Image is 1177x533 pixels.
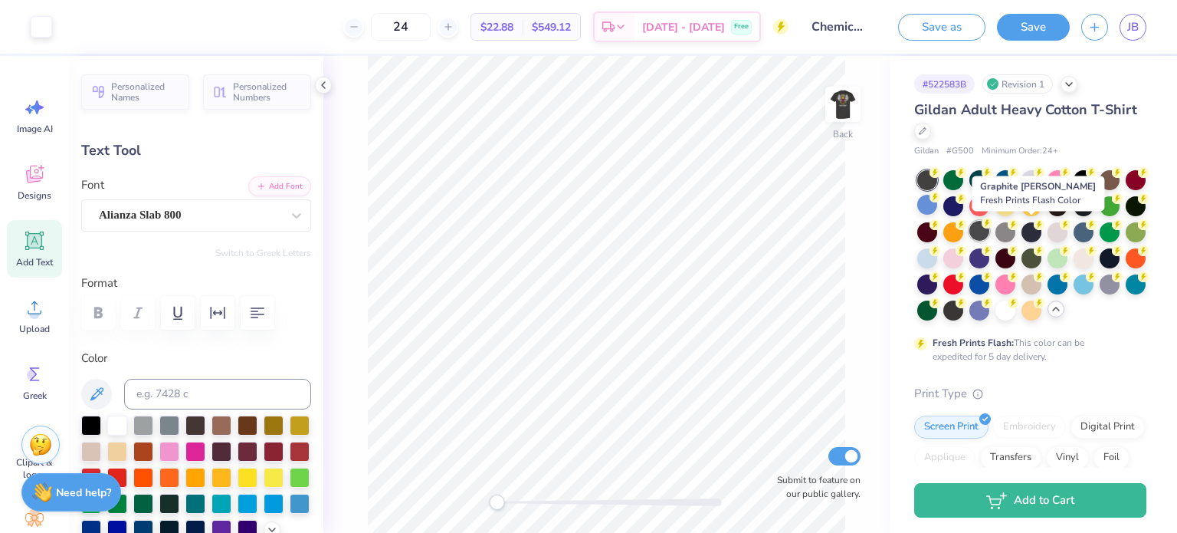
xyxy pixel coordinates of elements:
[9,456,60,481] span: Clipart & logos
[19,323,50,335] span: Upload
[81,140,311,161] div: Text Tool
[215,247,311,259] button: Switch to Greek Letters
[982,145,1058,158] span: Minimum Order: 24 +
[1120,14,1146,41] a: JB
[769,473,861,501] label: Submit to feature on our public gallery.
[56,485,111,500] strong: Need help?
[1127,18,1139,36] span: JB
[972,176,1104,211] div: Graphite [PERSON_NAME]
[946,145,974,158] span: # G500
[833,127,853,141] div: Back
[532,19,571,35] span: $549.12
[81,350,311,367] label: Color
[124,379,311,410] input: e.g. 7428 c
[933,336,1121,364] div: This color can be expedited for 5 day delivery.
[734,21,749,32] span: Free
[993,416,1066,439] div: Embroidery
[914,145,939,158] span: Gildan
[480,19,513,35] span: $22.88
[914,483,1146,518] button: Add to Cart
[914,446,975,469] div: Applique
[997,14,1070,41] button: Save
[111,81,180,103] span: Personalized Names
[914,416,988,439] div: Screen Print
[982,74,1053,94] div: Revision 1
[81,275,311,292] label: Format
[914,385,1146,403] div: Print Type
[1093,446,1129,469] div: Foil
[828,89,858,120] img: Back
[914,100,1137,119] span: Gildan Adult Heavy Cotton T-Shirt
[16,256,53,268] span: Add Text
[980,446,1041,469] div: Transfers
[980,194,1080,206] span: Fresh Prints Flash Color
[800,12,875,42] input: Untitled Design
[81,74,189,110] button: Personalized Names
[489,495,504,510] div: Accessibility label
[642,19,725,35] span: [DATE] - [DATE]
[18,189,51,202] span: Designs
[203,74,311,110] button: Personalized Numbers
[81,176,104,194] label: Font
[1046,446,1089,469] div: Vinyl
[233,81,302,103] span: Personalized Numbers
[914,74,975,94] div: # 522583B
[1070,416,1145,439] div: Digital Print
[933,337,1014,349] strong: Fresh Prints Flash:
[898,14,985,41] button: Save as
[248,176,311,196] button: Add Font
[23,390,47,402] span: Greek
[371,13,431,41] input: – –
[17,123,53,135] span: Image AI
